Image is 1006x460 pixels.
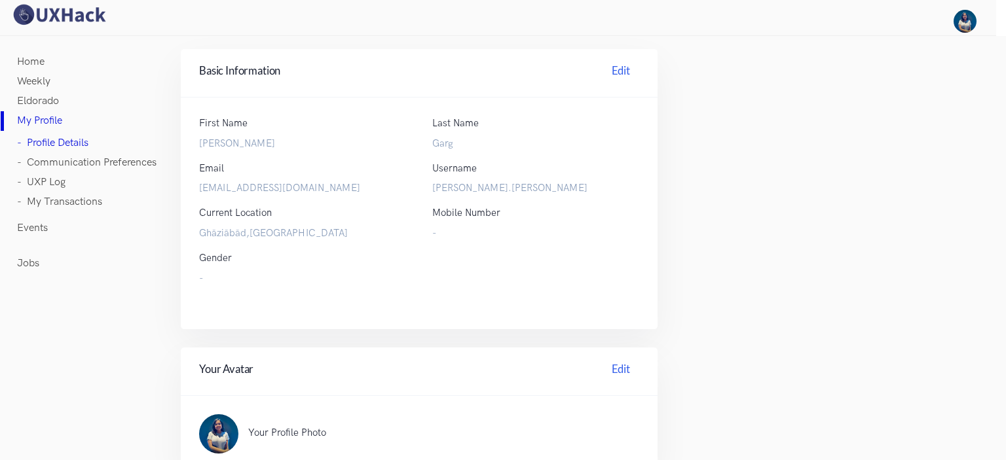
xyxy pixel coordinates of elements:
label: [PERSON_NAME] [199,136,406,152]
label: [EMAIL_ADDRESS][DOMAIN_NAME] [199,181,406,196]
a: Edit [603,63,639,83]
a: - My Transactions [17,192,102,212]
img: UXHack logo [10,3,108,26]
label: Current Location [199,205,272,221]
a: Jobs [17,254,39,274]
a: Events [17,219,48,238]
a: - Communication Preferences [17,153,157,173]
label: Mobile Number [432,205,500,221]
a: - UXP Log [17,173,65,192]
a: Edit [603,361,639,381]
p: Your Profile Photo [248,426,613,440]
label: - [432,226,639,241]
label: [PERSON_NAME].[PERSON_NAME] [432,181,639,196]
label: Ghāziābād,[GEOGRAPHIC_DATA] [199,226,406,241]
img: Your profile pic [954,10,977,33]
a: My Profile [17,111,62,131]
a: Eldorado [17,92,59,111]
label: Last Name [432,116,479,132]
h4: Basic Information [199,63,639,83]
label: Garg [432,136,639,152]
a: - Profile Details [17,133,88,153]
label: Gender [199,251,232,266]
a: Home [17,52,45,72]
label: First Name [199,116,248,132]
a: Weekly [17,72,50,92]
label: Username [432,161,477,177]
label: - [199,271,639,287]
label: Email [199,161,224,177]
img: ... [199,414,238,453]
h4: Your Avatar [199,361,639,381]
